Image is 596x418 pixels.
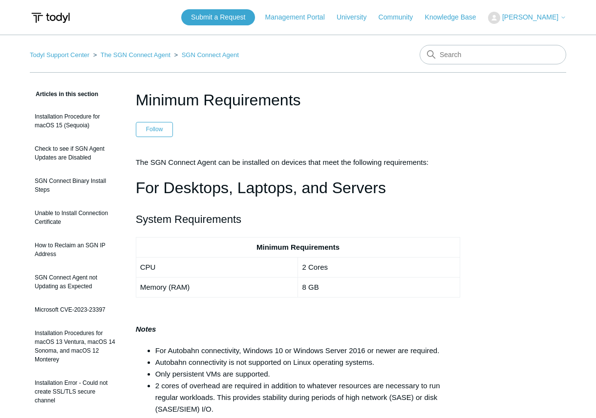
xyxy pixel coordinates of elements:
span: The SGN Connect Agent can be installed on devices that meet the following requirements: [136,158,429,166]
a: The SGN Connect Agent [101,51,170,59]
td: 8 GB [298,277,460,297]
li: Only persistent VMs are supported. [155,368,461,380]
a: Installation Procedures for macOS 13 Ventura, macOS 14 Sonoma, and macOS 12 Monterey [30,324,121,369]
a: Submit a Request [181,9,255,25]
a: How to Reclaim an SGN IP Address [30,236,121,263]
td: Memory (RAM) [136,277,298,297]
li: The SGN Connect Agent [91,51,172,59]
a: Knowledge Base [425,12,486,22]
h1: Minimum Requirements [136,88,461,112]
li: 2 cores of overhead are required in addition to whatever resources are necessary to run regular w... [155,380,461,415]
td: CPU [136,257,298,277]
strong: Minimum Requirements [256,243,340,251]
td: 2 Cores [298,257,460,277]
a: Community [379,12,423,22]
button: [PERSON_NAME] [488,12,566,24]
li: Todyl Support Center [30,51,91,59]
button: Follow Article [136,122,173,137]
span: System Requirements [136,213,241,225]
a: SGN Connect Agent not Updating as Expected [30,268,121,296]
span: Articles in this section [30,91,98,98]
li: Autobahn connectivity is not supported on Linux operating systems. [155,357,461,368]
a: SGN Connect Agent [182,51,239,59]
span: For Desktops, Laptops, and Servers [136,179,386,197]
a: Check to see if SGN Agent Updates are Disabled [30,139,121,167]
strong: Notes [136,325,156,333]
li: SGN Connect Agent [172,51,238,59]
input: Search [420,45,566,64]
li: For Autobahn connectivity, Windows 10 or Windows Server 2016 or newer are required. [155,345,461,357]
a: Management Portal [265,12,335,22]
a: Microsoft CVE-2023-23397 [30,300,121,319]
a: Installation Error - Could not create SSL/TLS secure channel [30,374,121,410]
a: University [337,12,376,22]
a: Installation Procedure for macOS 15 (Sequoia) [30,107,121,135]
a: Todyl Support Center [30,51,89,59]
a: Unable to Install Connection Certificate [30,204,121,231]
img: Todyl Support Center Help Center home page [30,9,71,27]
a: SGN Connect Binary Install Steps [30,172,121,199]
span: [PERSON_NAME] [502,13,558,21]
